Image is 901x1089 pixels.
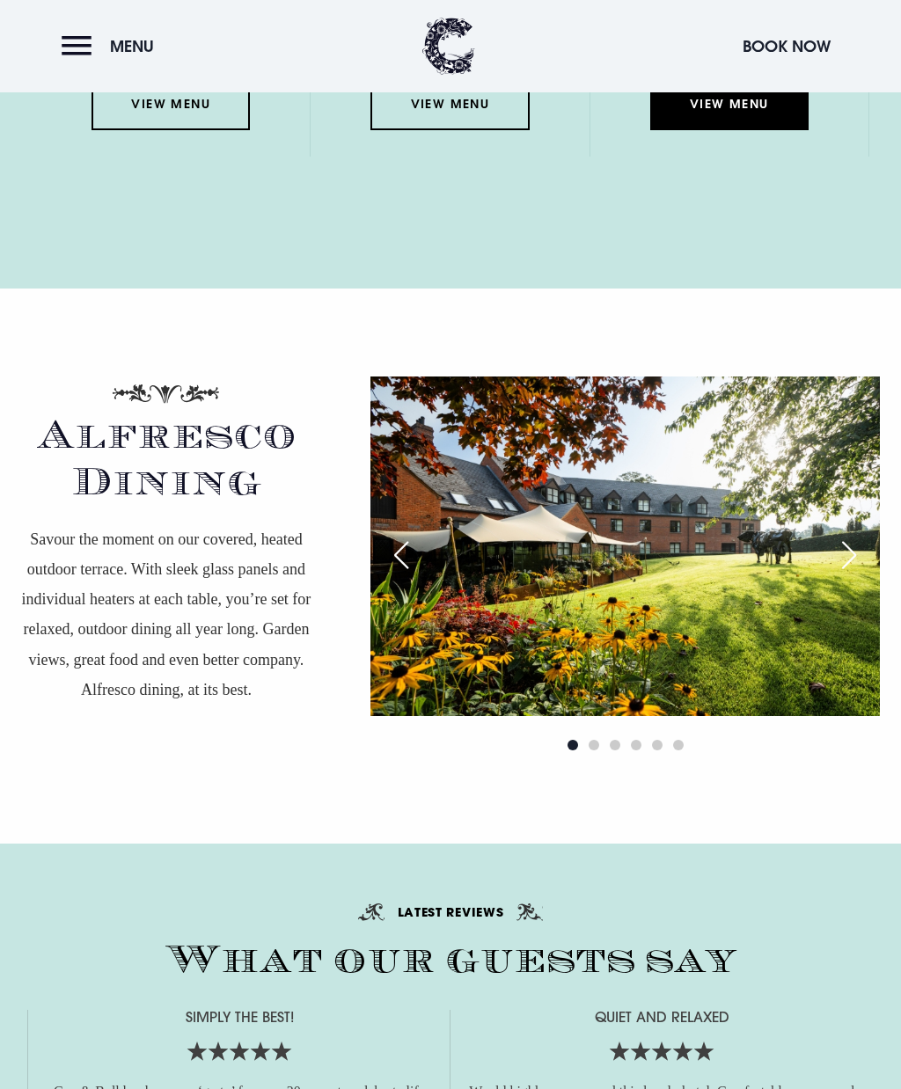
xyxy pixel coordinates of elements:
span: Go to slide 5 [652,740,663,750]
span: Menu [110,36,154,56]
img: Clandeboye Lodge [422,18,475,75]
h3: Latest Reviews [11,899,890,920]
span: Go to slide 1 [568,740,578,750]
div: Previous slide [379,536,423,574]
h2: What our guests say [165,937,737,983]
h4: Quiet and relaxed [459,1010,864,1024]
a: View Menu [370,77,529,130]
button: Book Now [734,27,839,65]
button: Menu [62,27,163,65]
img: Restaurant in Bangor Northern Ireland [370,376,880,716]
h4: Simply the best! [37,1010,442,1024]
h2: Alfresco Dining [21,428,311,506]
p: Savour the moment on our covered, heated outdoor terrace. With sleek glass panels and individual ... [21,524,311,705]
span: Go to slide 2 [589,740,599,750]
span: Go to slide 3 [610,740,620,750]
div: Next slide [827,536,871,574]
span: Go to slide 6 [673,740,684,750]
span: Go to slide 4 [631,740,641,750]
a: View Menu [650,77,809,130]
a: View Menu [92,77,250,130]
